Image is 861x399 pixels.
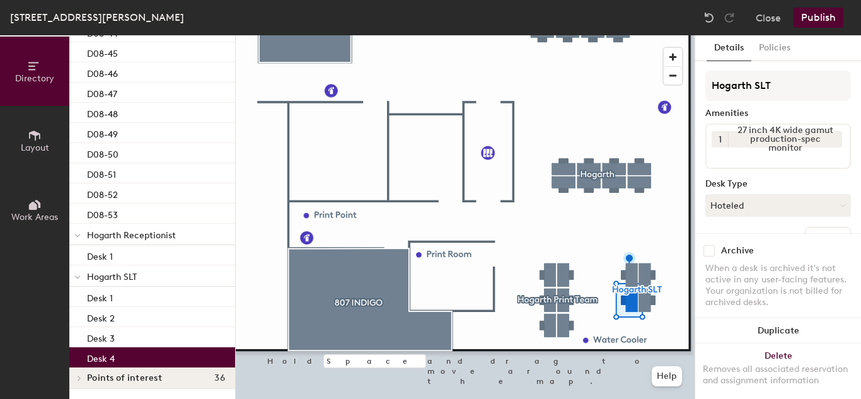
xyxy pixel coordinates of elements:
p: Desk 1 [87,289,113,304]
p: Desk 1 [87,248,113,262]
div: When a desk is archived it's not active in any user-facing features. Your organization is not bil... [705,263,851,308]
div: Archive [721,246,754,256]
p: Desk 2 [87,309,115,324]
img: Undo [703,11,715,24]
img: Redo [723,11,736,24]
span: Directory [15,73,54,84]
button: Close [756,8,781,28]
p: Desk 3 [87,330,115,344]
button: 1 [712,131,728,147]
p: D08-47 [87,85,117,100]
div: Desks [705,233,729,243]
span: Hogarth Receptionist [87,230,176,241]
button: Policies [751,35,798,61]
button: Help [652,366,682,386]
span: Work Areas [11,212,58,223]
p: D08-49 [87,125,118,140]
div: 27 inch 4K wide gamut production-spec monitor [728,131,842,147]
span: Points of interest [87,373,162,383]
p: D08-50 [87,146,118,160]
button: Hoteled [705,194,851,217]
p: Desk 4 [87,350,115,364]
span: 36 [214,373,225,383]
button: Duplicate [695,318,861,344]
button: DeleteRemoves all associated reservation and assignment information [695,344,861,399]
p: D08-53 [87,206,118,221]
span: 1 [719,133,722,146]
button: Details [707,35,751,61]
p: D08-46 [87,65,118,79]
span: Layout [21,142,49,153]
p: D08-48 [87,105,118,120]
span: Hogarth SLT [87,272,137,282]
p: D08-51 [87,166,116,180]
button: Ungroup [805,227,851,248]
p: D08-52 [87,186,118,200]
button: Publish [794,8,843,28]
div: Removes all associated reservation and assignment information [703,364,853,386]
div: Desk Type [705,179,851,189]
div: Amenities [705,108,851,119]
div: [STREET_ADDRESS][PERSON_NAME] [10,9,184,25]
p: D08-45 [87,45,118,59]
